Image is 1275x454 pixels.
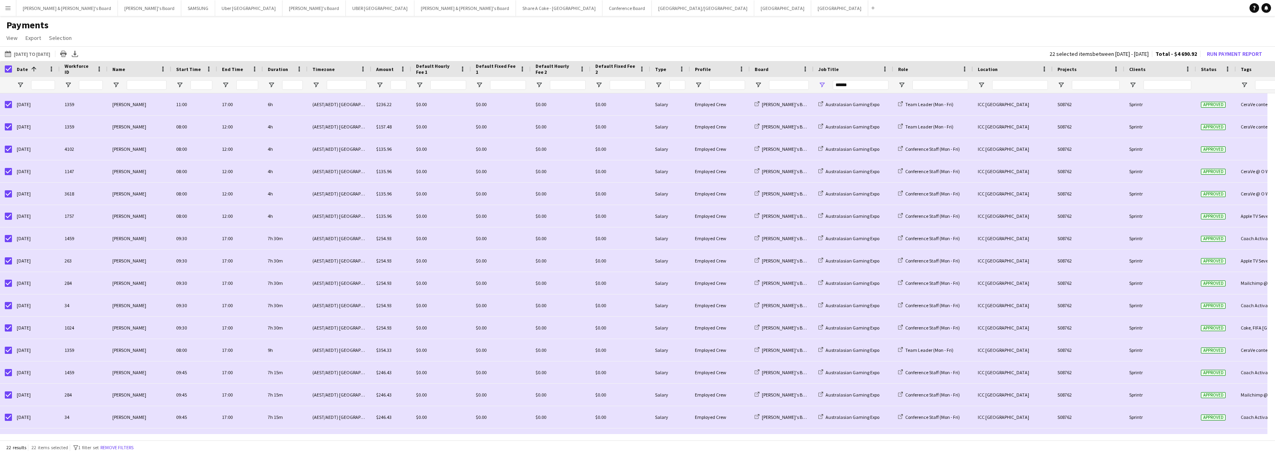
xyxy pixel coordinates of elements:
[12,116,60,138] div: [DATE]
[531,138,590,160] div: $0.00
[171,183,217,205] div: 08:00
[308,116,371,138] div: (AEST/AEDT) [GEOGRAPHIC_DATA]
[818,302,879,308] a: Australasian Gaming Expo
[826,280,879,286] span: Australasian Gaming Expo
[535,81,543,89] button: Open Filter Menu
[308,183,371,205] div: (AEST/AEDT) [GEOGRAPHIC_DATA]
[12,339,60,361] div: [DATE]
[905,146,960,152] span: Conference Staff (Mon - Fri)
[471,183,531,205] div: $0.00
[690,250,750,272] div: Employed Crew
[1204,49,1265,59] button: Run Payment Report
[411,205,471,227] div: $0.00
[171,272,217,294] div: 09:30
[905,258,960,264] span: Conference Staff (Mon - Fri)
[978,81,985,89] button: Open Filter Menu
[12,250,60,272] div: [DATE]
[471,339,531,361] div: $0.00
[826,235,879,241] span: Australasian Gaming Expo
[22,33,44,43] a: Export
[655,81,662,89] button: Open Filter Menu
[905,213,960,219] span: Conference Staff (Mon - Fri)
[898,124,953,130] a: Team Leader (Mon - Fri)
[308,93,371,115] div: (AEST/AEDT) [GEOGRAPHIC_DATA]
[263,116,308,138] div: 4h
[650,116,690,138] div: Salary
[12,272,60,294] div: [DATE]
[650,294,690,316] div: Salary
[308,160,371,182] div: (AEST/AEDT) [GEOGRAPHIC_DATA]
[973,116,1053,138] div: ICC [GEOGRAPHIC_DATA]
[59,49,68,59] app-action-btn: Print
[171,116,217,138] div: 08:00
[308,272,371,294] div: (AEST/AEDT) [GEOGRAPHIC_DATA]
[762,347,812,353] span: [PERSON_NAME]'s Board
[818,81,826,89] button: Open Filter Menu
[60,294,108,316] div: 34
[12,93,60,115] div: [DATE]
[376,81,383,89] button: Open Filter Menu
[171,138,217,160] div: 08:00
[590,361,650,383] div: $0.00
[590,227,650,249] div: $0.00
[755,146,812,152] a: [PERSON_NAME]'s Board
[60,227,108,249] div: 1459
[70,49,80,59] app-action-btn: Export XLSX
[755,235,812,241] a: [PERSON_NAME]'s Board
[531,93,590,115] div: $0.00
[217,317,263,339] div: 17:00
[471,205,531,227] div: $0.00
[690,183,750,205] div: Employed Crew
[60,183,108,205] div: 3618
[49,34,72,41] span: Selection
[905,302,960,308] span: Conference Staff (Mon - Fri)
[308,339,371,361] div: (AEST/AEDT) [GEOGRAPHIC_DATA]
[127,80,167,90] input: Name Filter Input
[669,80,685,90] input: Type Filter Input
[755,280,812,286] a: [PERSON_NAME]'s Board
[818,101,879,107] a: Australasian Gaming Expo
[516,0,602,16] button: Share A Coke - [GEOGRAPHIC_DATA]
[217,138,263,160] div: 12:00
[973,339,1053,361] div: ICC [GEOGRAPHIC_DATA]
[471,138,531,160] div: $0.00
[905,101,953,107] span: Team Leader (Mon - Fri)
[60,205,108,227] div: 1757
[171,250,217,272] div: 09:30
[471,272,531,294] div: $0.00
[690,160,750,182] div: Employed Crew
[308,361,371,383] div: (AEST/AEDT) [GEOGRAPHIC_DATA]
[190,80,212,90] input: Start Time Filter Input
[818,347,879,353] a: Australasian Gaming Expo
[833,80,889,90] input: Job Title Filter Input
[3,49,52,59] button: [DATE] to [DATE]
[416,81,423,89] button: Open Filter Menu
[171,339,217,361] div: 08:00
[390,80,406,90] input: Amount Filter Input
[171,361,217,383] div: 09:45
[471,361,531,383] div: $0.00
[755,124,812,130] a: [PERSON_NAME]'s Board
[818,325,879,331] a: Australasian Gaming Expo
[1072,80,1120,90] input: Projects Filter Input
[755,258,812,264] a: [PERSON_NAME]'s Board
[531,183,590,205] div: $0.00
[650,138,690,160] div: Salary
[755,302,812,308] a: [PERSON_NAME]'s Board
[818,146,879,152] a: Australasian Gaming Expo
[60,339,108,361] div: 1359
[898,235,960,241] a: Conference Staff (Mon - Fri)
[818,191,879,197] a: Australasian Gaming Expo
[550,80,586,90] input: Default Hourly Fee 2 Filter Input
[60,160,108,182] div: 1147
[826,347,879,353] span: Australasian Gaming Expo
[650,160,690,182] div: Salary
[312,81,320,89] button: Open Filter Menu
[690,227,750,249] div: Employed Crew
[531,227,590,249] div: $0.00
[31,80,55,90] input: Date Filter Input
[709,80,745,90] input: Profile Filter Input
[818,280,879,286] a: Australasian Gaming Expo
[79,80,103,90] input: Workforce ID Filter Input
[531,294,590,316] div: $0.00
